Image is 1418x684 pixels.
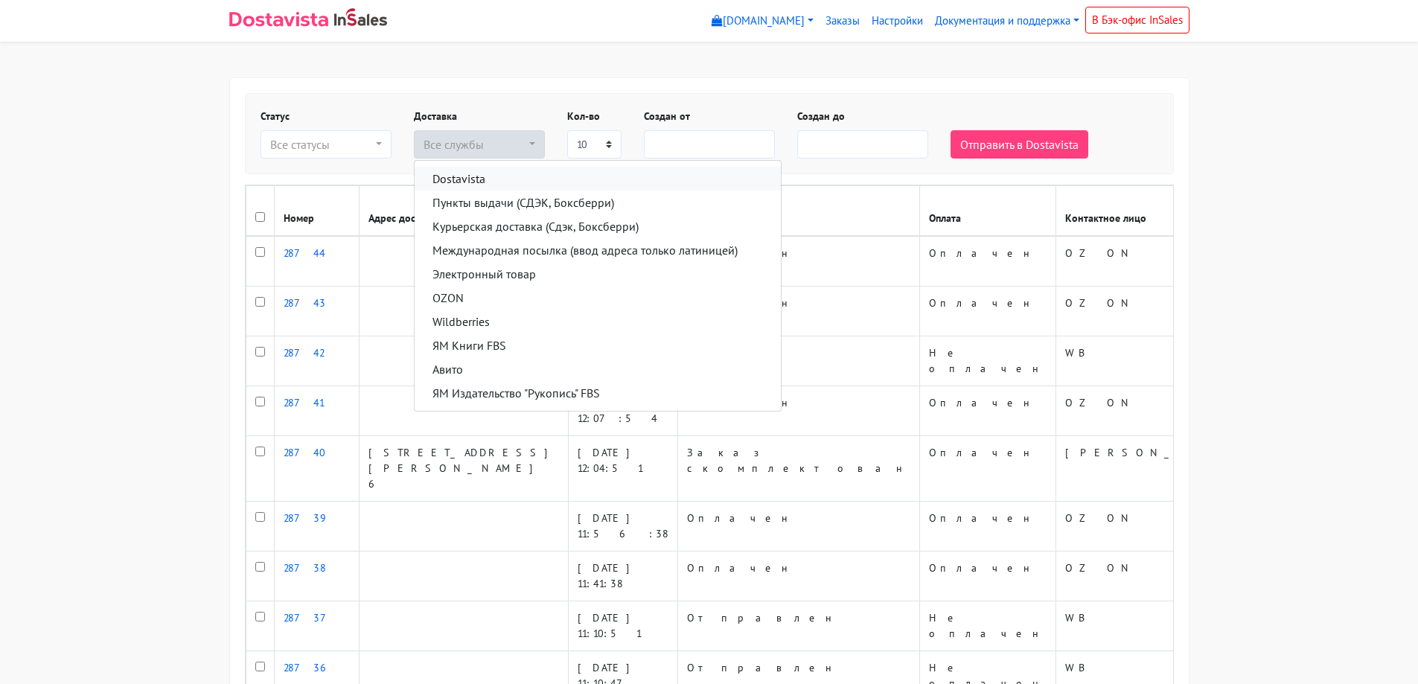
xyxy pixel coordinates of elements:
[284,561,326,575] a: 28738
[677,287,919,336] td: Оплачен
[229,12,328,27] img: Dostavista - срочная курьерская служба доставки
[284,446,325,459] a: 28740
[1055,186,1250,237] th: Контактное лицо
[284,511,327,525] a: 28739
[677,186,919,237] th: Статус
[866,7,929,36] a: Настройки
[1055,436,1250,502] td: [PERSON_NAME]
[820,7,866,36] a: Заказы
[919,186,1055,237] th: Оплата
[919,287,1055,336] td: Оплачен
[1055,336,1250,386] td: WB
[432,313,490,330] span: Wildberries
[677,436,919,502] td: Заказ скомплектован
[568,502,677,552] td: [DATE] 11:56:38
[359,436,568,502] td: [STREET_ADDRESS][PERSON_NAME] 6
[1055,502,1250,552] td: OZON
[284,346,324,359] a: 28742
[797,109,845,124] label: Создан до
[432,265,536,283] span: Электронный товар
[284,296,326,310] a: 28743
[568,552,677,601] td: [DATE] 11:41:38
[432,289,464,307] span: OZON
[261,109,290,124] label: Статус
[261,130,392,159] button: Все статусы
[432,384,600,402] span: ЯМ Издательство "Рукопись" FBS
[568,436,677,502] td: [DATE] 12:04:51
[270,135,373,153] div: Все статусы
[432,336,506,354] span: ЯМ Книги FBS
[432,360,463,378] span: Авито
[677,336,919,386] td: Новый
[919,436,1055,502] td: Оплачен
[1055,552,1250,601] td: OZON
[567,109,600,124] label: Кол-во
[284,396,324,409] a: 28741
[1055,287,1250,336] td: OZON
[432,241,738,259] span: Международная посылка (ввод адреса только латиницей)
[414,109,457,124] label: Доставка
[432,170,485,188] span: Dostavista
[284,246,325,260] a: 28744
[677,601,919,651] td: Отправлен
[929,7,1085,36] a: Документация и поддержка
[284,661,350,674] a: 28736
[919,336,1055,386] td: Не оплачен
[274,186,359,237] th: Номер
[677,552,919,601] td: Оплачен
[1055,236,1250,287] td: OZON
[1055,601,1250,651] td: WB
[951,130,1088,159] button: Отправить в Dostavista
[919,601,1055,651] td: Не оплачен
[919,502,1055,552] td: Оплачен
[284,611,339,624] a: 28737
[414,130,545,159] button: Все службы
[677,386,919,436] td: Оплачен
[432,217,639,235] span: Курьерская доставка (Сдэк, Боксберри)
[677,236,919,287] td: Оплачен
[334,8,388,26] img: InSales
[677,502,919,552] td: Оплачен
[568,601,677,651] td: [DATE] 11:10:51
[919,236,1055,287] td: Оплачен
[424,135,526,153] div: Все службы
[432,194,614,211] span: Пункты выдачи (СДЭК, Боксберри)
[1055,386,1250,436] td: OZON
[359,186,568,237] th: Адрес доставки
[1085,7,1189,33] a: В Бэк-офис InSales
[644,109,690,124] label: Создан от
[706,7,820,36] a: [DOMAIN_NAME]
[919,386,1055,436] td: Оплачен
[919,552,1055,601] td: Оплачен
